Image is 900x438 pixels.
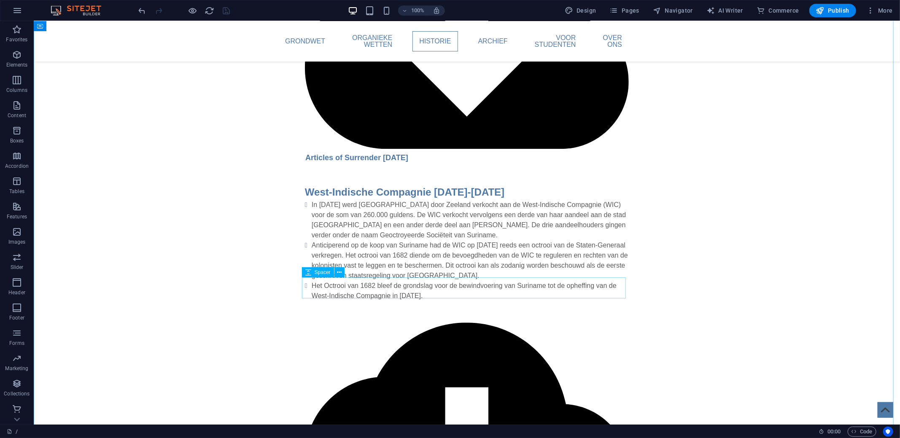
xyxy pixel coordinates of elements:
[8,112,26,119] p: Content
[565,6,596,15] span: Design
[883,427,893,437] button: Usercentrics
[188,5,198,16] button: Click here to leave preview mode and continue editing
[11,264,24,271] p: Slider
[398,5,428,16] button: 100%
[561,4,600,17] div: Design (Ctrl+Alt+Y)
[4,390,30,397] p: Collections
[833,428,835,435] span: :
[866,6,893,15] span: More
[9,340,24,347] p: Forms
[863,4,896,17] button: More
[816,6,849,15] span: Publish
[819,427,841,437] h6: Session time
[6,62,28,68] p: Elements
[6,36,27,43] p: Favorites
[9,188,24,195] p: Tables
[9,314,24,321] p: Footer
[137,5,147,16] button: undo
[809,4,856,17] button: Publish
[411,5,424,16] h6: 100%
[205,5,215,16] button: reload
[433,7,440,14] i: On resize automatically adjust zoom level to fit chosen device.
[851,427,873,437] span: Code
[606,4,643,17] button: Pages
[848,427,876,437] button: Code
[561,4,600,17] button: Design
[7,427,18,437] a: Click to cancel selection. Double-click to open Pages
[8,239,26,245] p: Images
[137,6,147,16] i: Undo: Duplicate elements (Ctrl+Z)
[315,270,331,275] span: Spacer
[7,213,27,220] p: Features
[5,163,29,169] p: Accordion
[703,4,746,17] button: AI Writer
[49,5,112,16] img: Editor Logo
[610,6,639,15] span: Pages
[706,6,743,15] span: AI Writer
[757,6,799,15] span: Commerce
[6,87,27,94] p: Columns
[827,427,841,437] span: 00 00
[10,137,24,144] p: Boxes
[653,6,693,15] span: Navigator
[649,4,696,17] button: Navigator
[8,289,25,296] p: Header
[753,4,803,17] button: Commerce
[5,365,28,372] p: Marketing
